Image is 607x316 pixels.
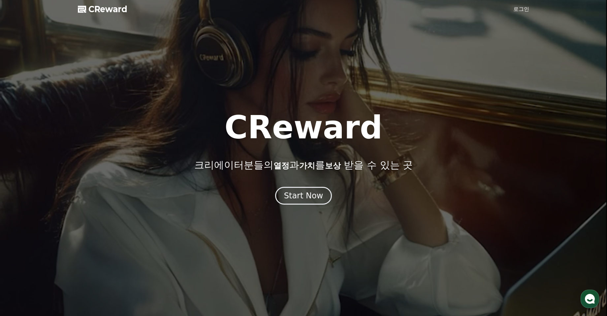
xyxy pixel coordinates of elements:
[78,4,127,14] a: CReward
[275,187,332,205] button: Start Now
[299,161,315,170] span: 가치
[275,193,332,200] a: Start Now
[273,161,289,170] span: 열정
[325,161,341,170] span: 보상
[513,5,529,13] a: 로그인
[194,159,413,171] p: 크리에이터분들의 과 를 받을 수 있는 곳
[284,190,323,201] div: Start Now
[224,112,382,143] h1: CReward
[88,4,127,14] span: CReward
